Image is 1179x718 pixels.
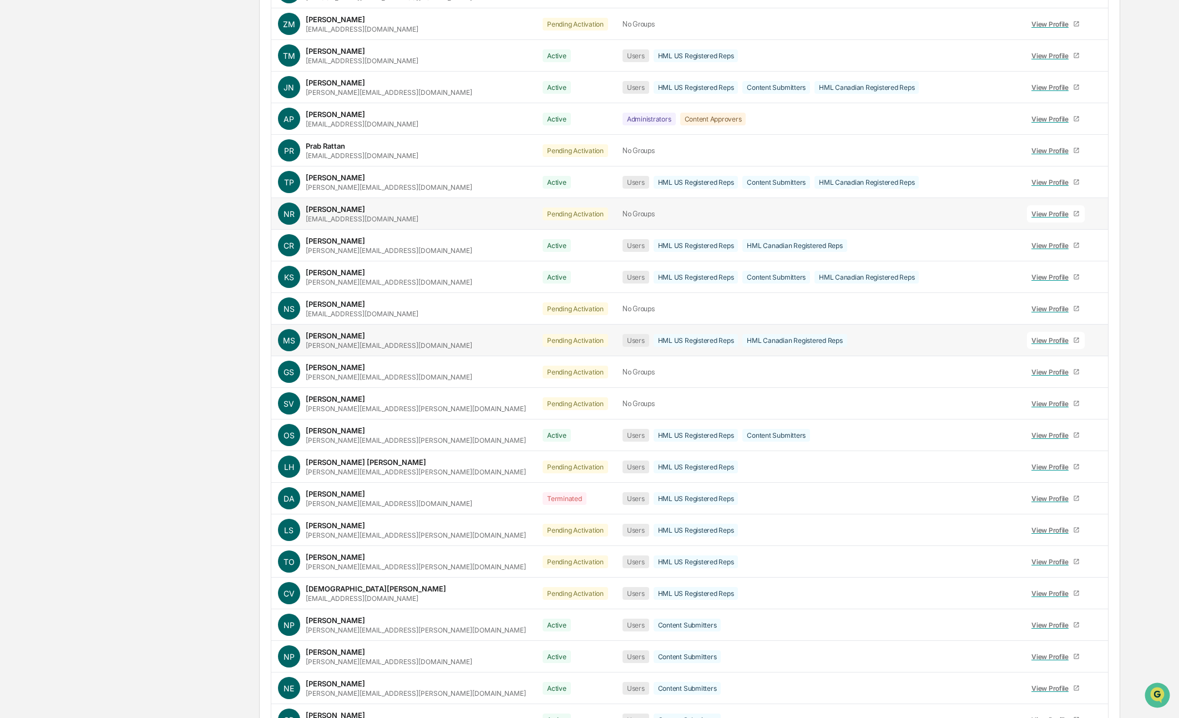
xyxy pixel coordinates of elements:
div: View Profile [1031,653,1073,661]
div: Active [543,271,571,284]
div: [PERSON_NAME][EMAIL_ADDRESS][DOMAIN_NAME] [306,658,472,666]
div: [PERSON_NAME] [PERSON_NAME] [306,458,426,467]
div: View Profile [1031,431,1073,439]
div: HML US Registered Reps [654,492,738,505]
a: View Profile [1027,427,1085,444]
a: View Profile [1027,585,1085,602]
p: How can we help? [11,23,202,41]
div: [PERSON_NAME][EMAIL_ADDRESS][DOMAIN_NAME] [306,88,472,97]
div: [PERSON_NAME] [306,331,365,340]
div: Administrators [623,113,676,125]
a: View Profile [1027,79,1085,96]
div: Content Submitters [742,81,810,94]
div: [PERSON_NAME][EMAIL_ADDRESS][DOMAIN_NAME] [306,499,472,508]
div: Pending Activation [543,397,608,410]
div: [PERSON_NAME] [306,236,365,245]
span: ZM [283,19,295,29]
div: [PERSON_NAME][EMAIL_ADDRESS][PERSON_NAME][DOMAIN_NAME] [306,436,526,444]
div: [PERSON_NAME][EMAIL_ADDRESS][DOMAIN_NAME] [306,373,472,381]
div: Active [543,49,571,62]
div: HML US Registered Reps [654,334,738,347]
span: AP [284,114,294,124]
a: 🔎Data Lookup [7,156,74,176]
div: Users [623,587,649,600]
span: CV [284,589,295,598]
div: No Groups [623,305,1014,313]
a: View Profile [1027,142,1085,159]
div: Active [543,619,571,631]
div: View Profile [1031,526,1073,534]
div: Pending Activation [543,461,608,473]
div: 🔎 [11,162,20,171]
a: 🗄️Attestations [76,135,142,155]
div: View Profile [1031,494,1073,503]
div: Pending Activation [543,18,608,31]
div: [PERSON_NAME] [306,679,365,688]
div: Users [623,619,649,631]
a: View Profile [1027,490,1085,507]
div: Users [623,271,649,284]
div: HML US Registered Reps [654,49,738,62]
div: Users [623,176,649,189]
a: View Profile [1027,110,1085,128]
span: GS [284,367,294,377]
div: Prab Rattan [306,141,345,150]
div: Users [623,239,649,252]
a: View Profile [1027,269,1085,286]
div: View Profile [1031,621,1073,629]
span: PR [284,146,294,155]
span: JN [284,83,294,92]
div: View Profile [1031,684,1073,692]
span: KS [284,272,294,282]
div: [PERSON_NAME] [306,426,365,435]
div: 🖐️ [11,141,20,150]
a: View Profile [1027,174,1085,191]
div: Pending Activation [543,366,608,378]
div: HML Canadian Registered Reps [742,239,847,252]
div: [PERSON_NAME][EMAIL_ADDRESS][PERSON_NAME][DOMAIN_NAME] [306,563,526,571]
div: [PERSON_NAME] [306,205,365,214]
div: [EMAIL_ADDRESS][DOMAIN_NAME] [306,594,418,603]
div: We're available if you need us! [38,96,140,105]
span: NR [284,209,295,219]
div: View Profile [1031,336,1073,345]
a: View Profile [1027,205,1085,223]
div: View Profile [1031,83,1073,92]
div: View Profile [1031,52,1073,60]
div: Pending Activation [543,144,608,157]
div: [PERSON_NAME] [306,363,365,372]
a: Powered byPylon [78,188,134,196]
div: Active [543,682,571,695]
div: View Profile [1031,305,1073,313]
div: HML US Registered Reps [654,239,738,252]
div: View Profile [1031,273,1073,281]
div: No Groups [623,146,1014,155]
span: MS [283,336,295,345]
span: LS [284,525,294,535]
div: [PERSON_NAME] [306,15,365,24]
div: [PERSON_NAME] [306,268,365,277]
div: [EMAIL_ADDRESS][DOMAIN_NAME] [306,120,418,128]
div: View Profile [1031,558,1073,566]
a: View Profile [1027,553,1085,570]
div: Content Submitters [742,176,810,189]
div: [EMAIL_ADDRESS][DOMAIN_NAME] [306,151,418,160]
div: HML US Registered Reps [654,429,738,442]
div: HML US Registered Reps [654,461,738,473]
div: HML Canadian Registered Reps [742,334,847,347]
div: View Profile [1031,210,1073,218]
div: Active [543,239,571,252]
div: [PERSON_NAME] [306,47,365,55]
div: Users [623,682,649,695]
div: Users [623,429,649,442]
div: Users [623,461,649,473]
div: Users [623,49,649,62]
div: [EMAIL_ADDRESS][DOMAIN_NAME] [306,310,418,318]
div: [PERSON_NAME][EMAIL_ADDRESS][PERSON_NAME][DOMAIN_NAME] [306,626,526,634]
span: DA [284,494,295,503]
a: View Profile [1027,237,1085,254]
div: [PERSON_NAME] [306,489,365,498]
div: View Profile [1031,463,1073,471]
